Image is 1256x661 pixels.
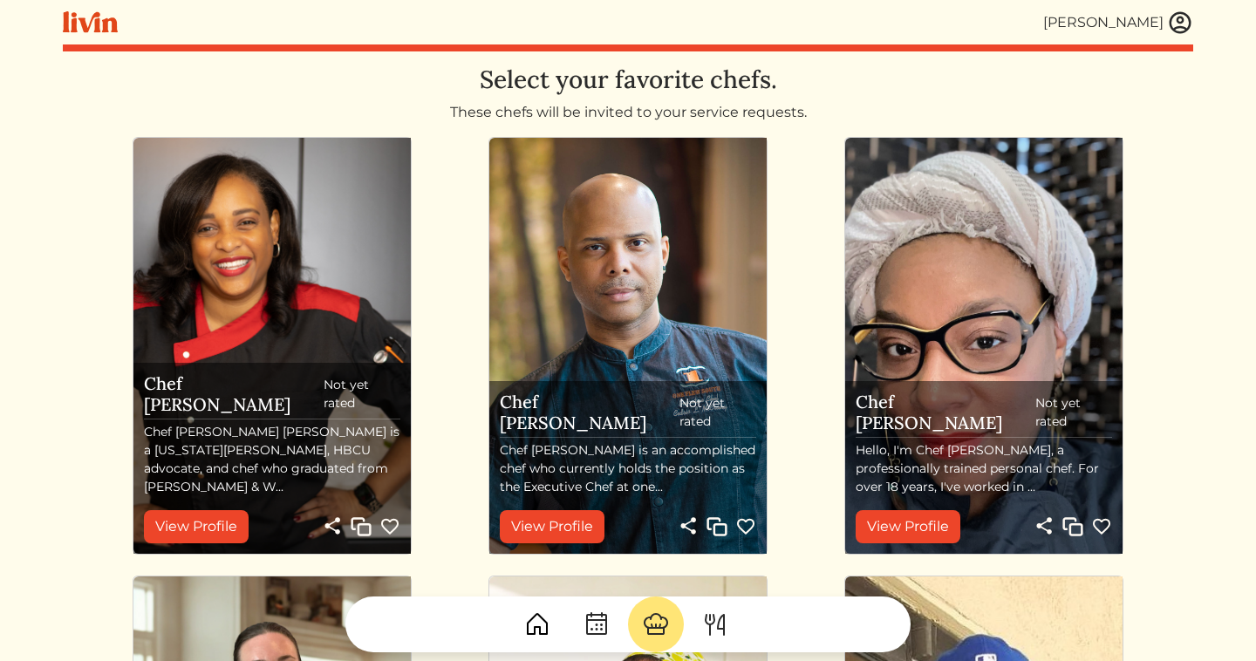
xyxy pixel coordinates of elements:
span: Not yet rated [679,394,756,431]
img: Chef Brittini [133,138,411,554]
img: ChefHat-a374fb509e4f37eb0702ca99f5f64f3b6956810f32a249b33092029f8484b388.svg [642,610,670,638]
p: Chef [PERSON_NAME] is an accomplished chef who currently holds the position as the Executive Chef... [500,441,756,496]
p: Hello, I'm Chef [PERSON_NAME], a professionally trained personal chef. For over 18 years, I've wo... [856,441,1112,496]
div: [PERSON_NAME] [1043,12,1164,33]
a: View Profile [856,510,960,543]
img: livin-logo-a0d97d1a881af30f6274990eb6222085a2533c92bbd1e4f22c21b4f0d0e3210c.svg [63,11,118,33]
h5: Chef [PERSON_NAME] [856,392,1035,433]
img: Copy link to profile [706,516,727,537]
span: Not yet rated [1035,394,1112,431]
img: heart_no_fill_cream-bf0f9dd4bfc53cc2de9d895c6d18ce3ca016fc068aa4cca38b9920501db45bb9.svg [735,516,756,537]
img: share-light-8df865c3ed655fe057401550c46c3e2ced4b90b5ae989a53fdbb116f906c45e5.svg [322,515,343,536]
img: Copy link to profile [1062,516,1083,537]
img: user_account-e6e16d2ec92f44fc35f99ef0dc9cddf60790bfa021a6ecb1c896eb5d2907b31c.svg [1167,10,1193,36]
img: heart_no_fill_cream-bf0f9dd4bfc53cc2de9d895c6d18ce3ca016fc068aa4cca38b9920501db45bb9.svg [1091,516,1112,537]
img: Chef Chana [845,138,1123,554]
img: share-light-8df865c3ed655fe057401550c46c3e2ced4b90b5ae989a53fdbb116f906c45e5.svg [1034,515,1055,536]
span: Not yet rated [324,376,400,412]
img: share-light-8df865c3ed655fe057401550c46c3e2ced4b90b5ae989a53fdbb116f906c45e5.svg [678,515,699,536]
img: CalendarDots-5bcf9d9080389f2a281d69619e1c85352834be518fbc73d9501aef674afc0d57.svg [583,610,611,638]
img: ForkKnife-55491504ffdb50bab0c1e09e7649658475375261d09fd45db06cec23bce548bf.svg [701,610,729,638]
div: These chefs will be invited to your service requests. [73,102,1183,123]
a: View Profile [144,510,249,543]
img: House-9bf13187bcbb5817f509fe5e7408150f90897510c4275e13d0d5fca38e0b5951.svg [523,610,551,638]
h5: Chef [PERSON_NAME] [144,373,324,415]
a: View Profile [500,510,604,543]
p: Chef [PERSON_NAME] [PERSON_NAME] is a [US_STATE][PERSON_NAME], HBCU advocate, and chef who gradua... [144,423,400,496]
h5: Chef [PERSON_NAME] [500,392,679,433]
img: Copy link to profile [351,516,372,537]
img: heart_no_fill_cream-bf0f9dd4bfc53cc2de9d895c6d18ce3ca016fc068aa4cca38b9920501db45bb9.svg [379,516,400,537]
img: Chef Cedric [489,138,767,554]
h3: Select your favorite chefs. [73,65,1183,95]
